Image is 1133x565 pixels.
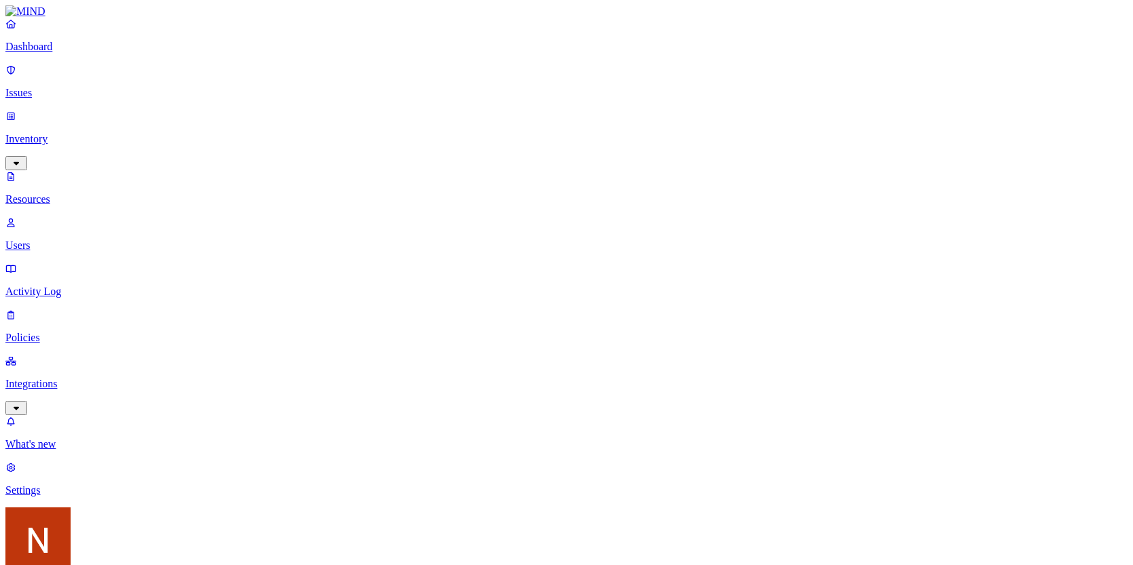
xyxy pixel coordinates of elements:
a: Policies [5,309,1128,344]
p: Inventory [5,133,1128,145]
img: MIND [5,5,45,18]
p: Integrations [5,378,1128,390]
a: Integrations [5,355,1128,413]
a: Users [5,216,1128,252]
a: Resources [5,170,1128,206]
a: MIND [5,5,1128,18]
a: Settings [5,461,1128,496]
p: Issues [5,87,1128,99]
a: Activity Log [5,262,1128,298]
a: Inventory [5,110,1128,168]
p: Resources [5,193,1128,206]
p: Policies [5,332,1128,344]
a: What's new [5,415,1128,450]
p: Dashboard [5,41,1128,53]
p: Users [5,239,1128,252]
p: Settings [5,484,1128,496]
a: Dashboard [5,18,1128,53]
p: Activity Log [5,286,1128,298]
p: What's new [5,438,1128,450]
a: Issues [5,64,1128,99]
